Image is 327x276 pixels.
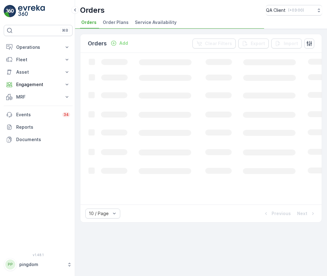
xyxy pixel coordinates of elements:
[5,260,15,269] div: PP
[284,40,298,47] p: Import
[4,41,73,53] button: Operations
[16,94,60,100] p: MRF
[16,44,60,50] p: Operations
[16,124,70,130] p: Reports
[251,40,265,47] p: Export
[266,7,286,13] p: QA Client
[64,112,69,117] p: 34
[135,19,177,25] span: Service Availability
[16,81,60,88] p: Engagement
[4,133,73,146] a: Documents
[16,112,59,118] p: Events
[19,261,64,268] p: pingdom
[4,53,73,66] button: Fleet
[266,5,322,16] button: QA Client(+03:00)
[4,91,73,103] button: MRF
[88,39,107,48] p: Orders
[16,136,70,143] p: Documents
[16,69,60,75] p: Asset
[4,5,16,17] img: logo
[81,19,97,25] span: Orders
[16,57,60,63] p: Fleet
[119,40,128,46] p: Add
[297,210,307,217] p: Next
[4,258,73,271] button: PPpingdom
[108,39,130,47] button: Add
[271,39,302,48] button: Import
[103,19,129,25] span: Order Plans
[4,66,73,78] button: Asset
[18,5,45,17] img: logo_light-DOdMpM7g.png
[262,210,291,217] button: Previous
[4,121,73,133] a: Reports
[205,40,232,47] p: Clear Filters
[62,28,68,33] p: ⌘B
[272,210,291,217] p: Previous
[192,39,236,48] button: Clear Filters
[4,78,73,91] button: Engagement
[296,210,317,217] button: Next
[4,108,73,121] a: Events34
[238,39,269,48] button: Export
[288,8,304,13] p: ( +03:00 )
[4,253,73,257] span: v 1.48.1
[80,5,105,15] p: Orders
